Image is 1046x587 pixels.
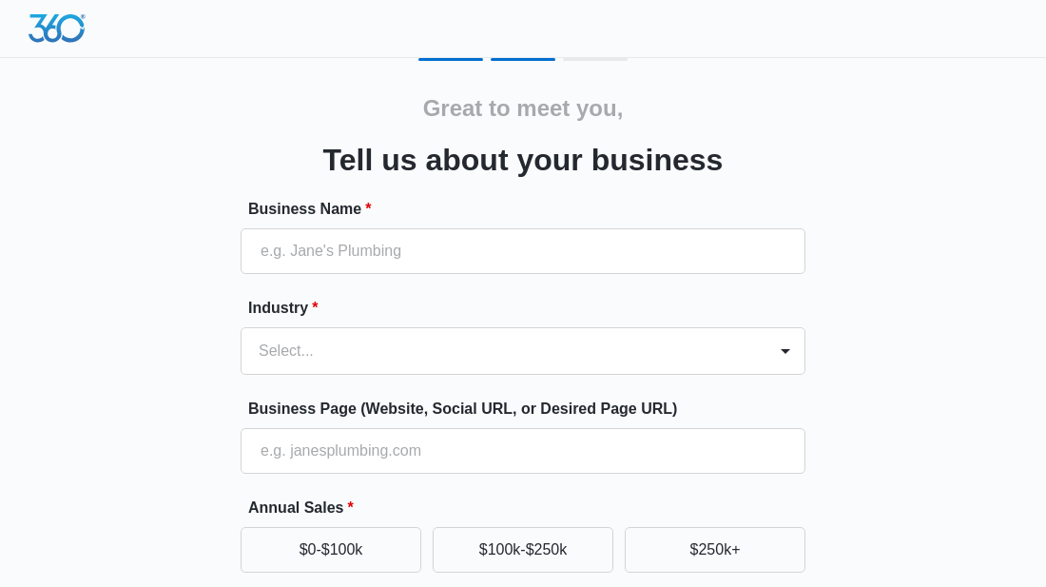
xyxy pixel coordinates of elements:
[248,398,813,421] label: Business Page (Website, Social URL, or Desired Page URL)
[241,228,805,274] input: e.g. Jane's Plumbing
[248,198,813,221] label: Business Name
[423,91,624,126] h2: Great to meet you,
[248,297,813,320] label: Industry
[248,497,813,519] label: Annual Sales
[323,137,724,183] h3: Tell us about your business
[625,527,805,573] button: $250k+
[433,527,613,573] button: $100k-$250k
[241,527,421,573] button: $0-$100k
[241,428,805,474] input: e.g. janesplumbing.com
